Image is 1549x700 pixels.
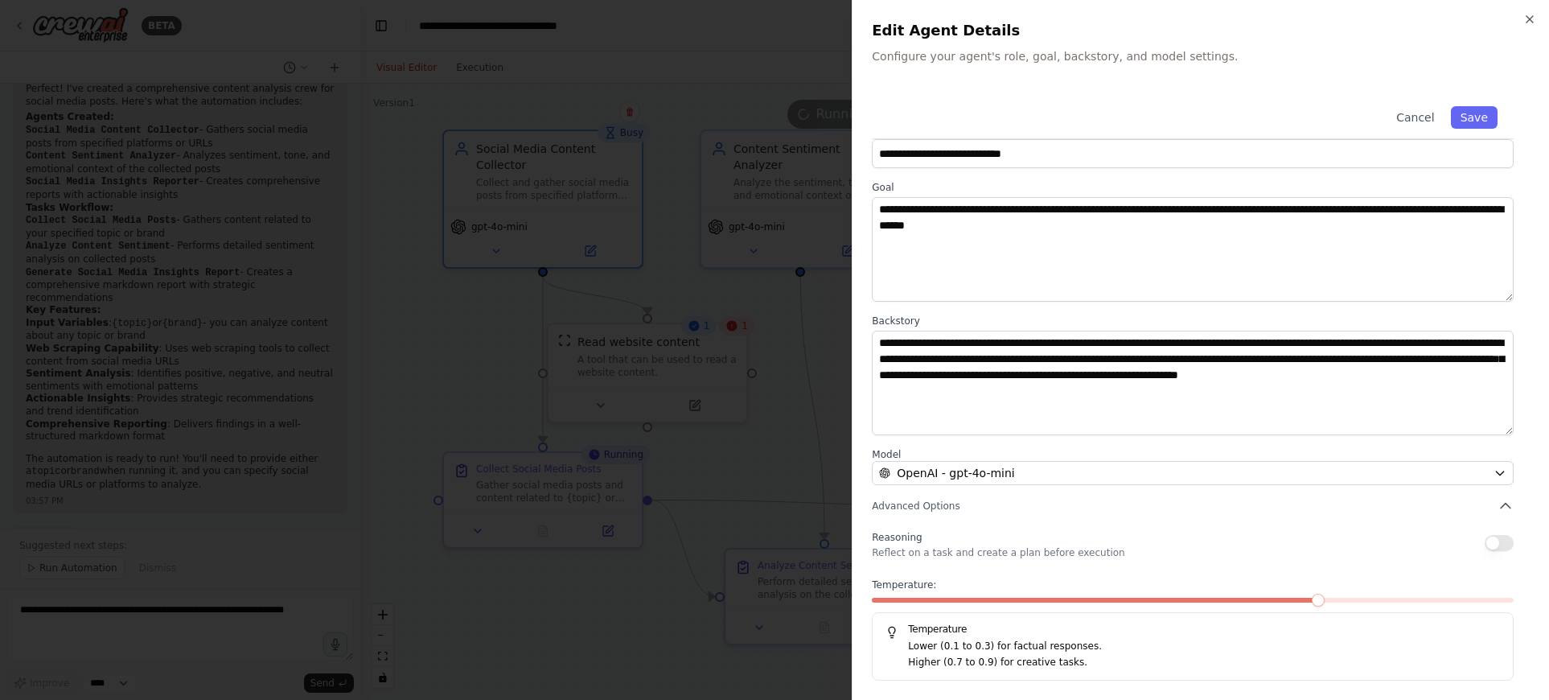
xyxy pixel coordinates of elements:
[872,500,959,513] span: Advanced Options
[908,639,1500,655] p: Lower (0.1 to 0.3) for factual responses.
[872,19,1530,42] h2: Edit Agent Details
[872,48,1530,64] p: Configure your agent's role, goal, backstory, and model settings.
[872,532,922,543] span: Reasoning
[872,181,1514,194] label: Goal
[872,461,1514,485] button: OpenAI - gpt-4o-mini
[885,623,1500,636] h5: Temperature
[1387,106,1444,129] button: Cancel
[872,498,1514,514] button: Advanced Options
[872,448,1514,461] label: Model
[1451,106,1498,129] button: Save
[872,315,1514,327] label: Backstory
[897,465,1014,481] span: OpenAI - gpt-4o-mini
[872,579,936,591] span: Temperature:
[872,546,1124,559] p: Reflect on a task and create a plan before execution
[908,655,1500,671] p: Higher (0.7 to 0.9) for creative tasks.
